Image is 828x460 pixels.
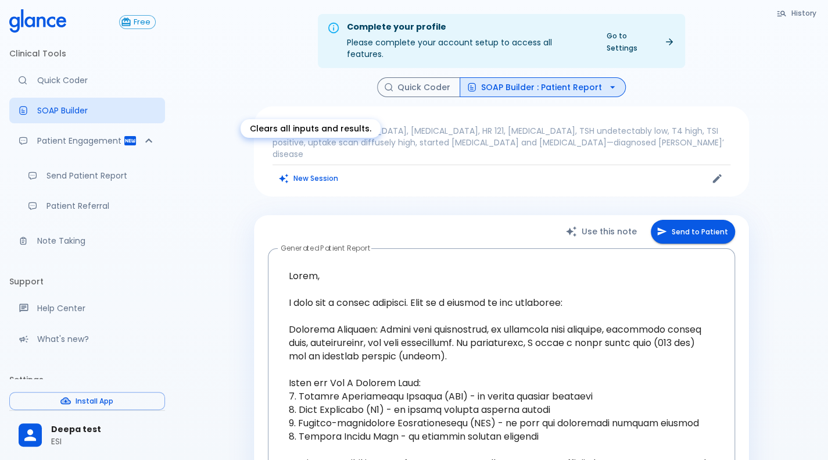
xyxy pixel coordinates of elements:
button: Edit [708,170,726,187]
a: Docugen: Compose a clinical documentation in seconds [9,98,165,123]
button: History [770,5,823,22]
div: Clears all inputs and results. [241,119,381,138]
div: Deepa testESI [9,415,165,455]
a: Get help from our support team [9,295,165,321]
a: Go to Settings [600,27,680,56]
a: Click to view or change your subscription [119,15,165,29]
p: Note Taking [37,235,156,247]
p: Patient Referral [46,200,156,212]
p: What's new? [37,333,156,345]
li: Settings [9,366,165,394]
div: Please complete your account setup to access all features. [347,17,590,65]
li: Support [9,268,165,295]
a: Receive patient referrals [19,193,165,219]
p: Help Center [37,302,156,314]
p: 30F, weight loss, [MEDICAL_DATA], [MEDICAL_DATA], HR 121, [MEDICAL_DATA], TSH undetectably low, T... [273,125,730,160]
p: Send Patient Report [46,170,156,181]
button: SOAP Builder : Patient Report [460,77,626,98]
p: Quick Coder [37,74,156,86]
button: Free [119,15,156,29]
div: Patient Reports & Referrals [9,128,165,154]
p: SOAP Builder [37,105,156,116]
button: Use this note [554,220,651,244]
button: Quick Coder [377,77,460,98]
button: Clears all inputs and results. [273,170,345,187]
p: ESI [51,436,156,447]
div: Recent updates and feature releases [9,326,165,352]
button: Send to Patient [651,220,735,244]
a: Moramiz: Find ICD10AM codes instantly [9,67,165,93]
a: Advanced note-taking [9,228,165,254]
span: Deepa test [51,423,156,436]
p: Patient Engagement [37,135,123,147]
span: Free [129,18,155,27]
button: Install App [9,392,165,410]
div: Complete your profile [347,21,590,34]
a: Send a patient summary [19,163,165,188]
li: Clinical Tools [9,40,165,67]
